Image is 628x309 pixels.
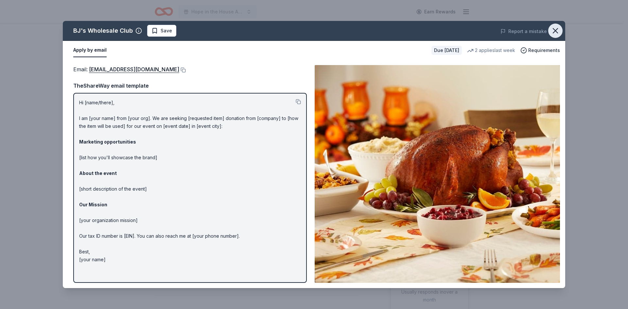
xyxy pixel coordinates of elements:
div: Due [DATE] [431,46,462,55]
span: Requirements [528,46,560,54]
a: [EMAIL_ADDRESS][DOMAIN_NAME] [89,65,179,74]
span: Email : [73,66,179,73]
span: Save [161,27,172,35]
div: 2 applies last week [467,46,515,54]
p: Hi [name/there], I am [your name] from [your org]. We are seeking [requested item] donation from ... [79,99,301,264]
strong: About the event [79,170,117,176]
button: Requirements [520,46,560,54]
div: TheShareWay email template [73,81,307,90]
div: BJ's Wholesale Club [73,26,133,36]
button: Save [147,25,176,37]
button: Report a mistake [500,27,547,35]
img: Image for BJ's Wholesale Club [315,65,560,283]
button: Apply by email [73,43,107,57]
strong: Our Mission [79,202,107,207]
strong: Marketing opportunities [79,139,136,145]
